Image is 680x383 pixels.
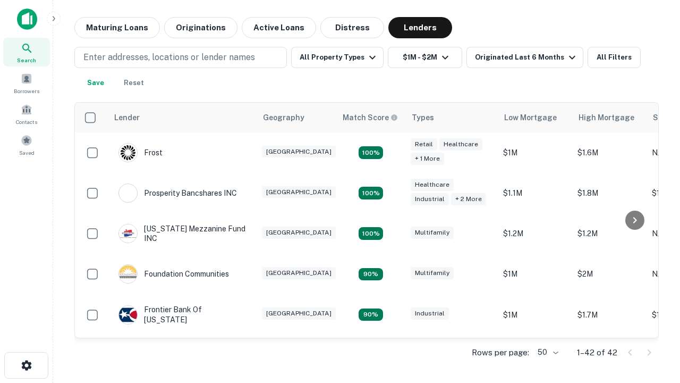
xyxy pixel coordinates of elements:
div: Originated Last 6 Months [475,51,579,64]
iframe: Chat Widget [627,298,680,349]
td: $1.2M [572,213,647,254]
img: picture [119,306,137,324]
th: High Mortgage [572,103,647,132]
div: [GEOGRAPHIC_DATA] [262,227,336,239]
td: $1.4M [498,335,572,376]
a: Saved [3,130,50,159]
td: $1.2M [498,213,572,254]
td: $1.6M [572,132,647,173]
div: Prosperity Bancshares INC [118,184,237,203]
td: $1M [498,132,572,173]
div: Matching Properties: 4, hasApolloMatch: undefined [359,309,383,321]
td: $1M [498,294,572,335]
td: $1.4M [572,335,647,376]
td: $2M [572,254,647,294]
div: [US_STATE] Mezzanine Fund INC [118,224,246,243]
div: Low Mortgage [504,111,557,124]
div: Matching Properties: 8, hasApolloMatch: undefined [359,187,383,199]
div: Capitalize uses an advanced AI algorithm to match your search with the best lender. The match sco... [343,112,398,123]
div: Industrial [411,307,449,320]
div: Retail [411,138,437,151]
div: Matching Properties: 5, hasApolloMatch: undefined [359,146,383,159]
div: 50 [533,345,560,360]
div: + 2 more [451,193,486,205]
div: [GEOGRAPHIC_DATA] [262,186,336,198]
button: Active Loans [242,17,316,38]
th: Low Mortgage [498,103,572,132]
th: Types [405,103,498,132]
a: Search [3,38,50,66]
th: Capitalize uses an advanced AI algorithm to match your search with the best lender. The match sco... [336,103,405,132]
button: All Property Types [291,47,384,68]
th: Geography [257,103,336,132]
p: 1–42 of 42 [577,346,617,359]
div: Industrial [411,193,449,205]
div: [GEOGRAPHIC_DATA] [262,267,336,279]
div: Geography [263,111,304,124]
span: Contacts [16,118,37,126]
div: Matching Properties: 4, hasApolloMatch: undefined [359,268,383,281]
button: Originations [164,17,237,38]
span: Saved [19,148,35,157]
div: Multifamily [411,227,454,239]
div: Multifamily [411,267,454,279]
div: Foundation Communities [118,264,229,284]
td: $1M [498,254,572,294]
div: [GEOGRAPHIC_DATA] [262,146,336,158]
td: $1.1M [498,173,572,213]
button: Maturing Loans [74,17,160,38]
span: Borrowers [14,87,39,95]
button: $1M - $2M [388,47,462,68]
a: Borrowers [3,69,50,97]
button: Reset [117,72,151,94]
td: $1.7M [572,294,647,335]
img: picture [119,224,137,243]
div: High Mortgage [579,111,634,124]
div: Healthcare [411,179,454,191]
img: picture [119,184,137,202]
div: Matching Properties: 5, hasApolloMatch: undefined [359,227,383,240]
span: Search [17,56,36,64]
button: Lenders [388,17,452,38]
h6: Match Score [343,112,396,123]
div: Healthcare [439,138,482,151]
img: picture [119,265,137,283]
button: Save your search to get updates of matches that match your search criteria. [79,72,113,94]
button: All Filters [588,47,641,68]
th: Lender [108,103,257,132]
button: Originated Last 6 Months [466,47,583,68]
img: picture [119,144,137,162]
img: capitalize-icon.png [17,9,37,30]
p: Rows per page: [472,346,529,359]
div: Frost [118,143,163,162]
button: Distress [320,17,384,38]
div: Types [412,111,434,124]
div: + 1 more [411,153,444,165]
div: Lender [114,111,140,124]
button: Enter addresses, locations or lender names [74,47,287,68]
p: Enter addresses, locations or lender names [83,51,255,64]
a: Contacts [3,99,50,128]
td: $1.8M [572,173,647,213]
div: Frontier Bank Of [US_STATE] [118,305,246,324]
div: [GEOGRAPHIC_DATA] [262,307,336,320]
